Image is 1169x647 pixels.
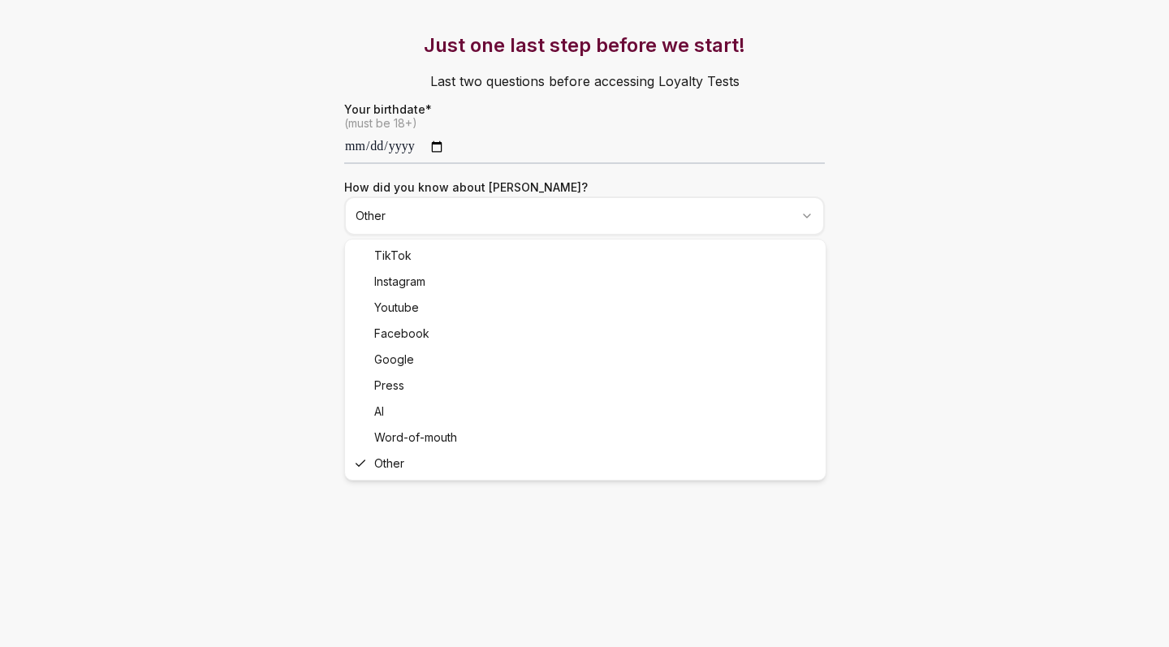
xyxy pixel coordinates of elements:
span: Youtube [374,300,419,316]
span: Facebook [374,326,429,342]
span: AI [374,403,384,420]
span: Press [374,377,404,394]
span: Other [374,455,404,472]
span: Instagram [374,274,425,290]
span: Google [374,352,414,368]
span: Word-of-mouth [374,429,457,446]
span: TikTok [374,248,412,264]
